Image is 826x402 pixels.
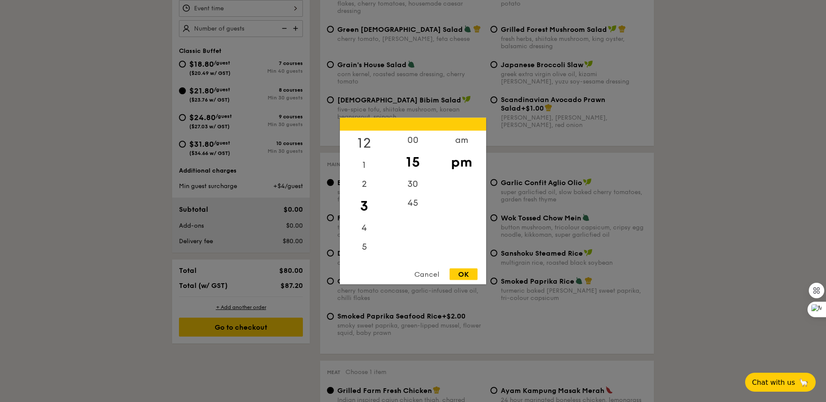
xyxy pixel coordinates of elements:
div: 4 [340,219,388,238]
div: am [437,131,486,150]
div: 1 [340,156,388,175]
div: 2 [340,175,388,194]
span: Chat with us [752,378,795,387]
div: 12 [340,131,388,156]
div: 3 [340,194,388,219]
div: 6 [340,257,388,275]
div: 30 [388,175,437,194]
div: Cancel [406,269,448,280]
div: pm [437,150,486,175]
span: 🦙 [798,377,809,387]
div: OK [450,269,478,280]
div: 5 [340,238,388,257]
button: Chat with us🦙 [745,373,816,392]
div: 15 [388,150,437,175]
div: 00 [388,131,437,150]
div: 45 [388,194,437,213]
